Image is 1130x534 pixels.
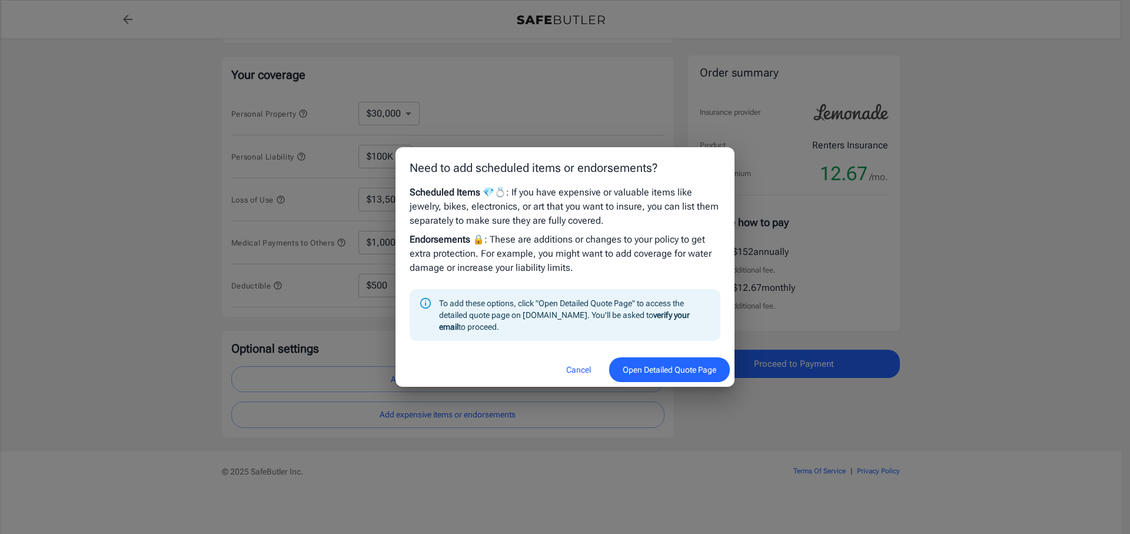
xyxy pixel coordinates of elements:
strong: Endorsements 🔒 [410,234,484,245]
div: To add these options, click "Open Detailed Quote Page" to access the detailed quote page on [DOMA... [439,293,711,337]
p: : If you have expensive or valuable items like jewelry, bikes, electronics, or art that you want ... [410,185,720,228]
p: : These are additions or changes to your policy to get extra protection. For example, you might w... [410,233,720,275]
button: Cancel [553,357,604,383]
strong: Scheduled Items 💎💍 [410,187,506,198]
button: Open Detailed Quote Page [609,357,730,383]
strong: verify your email [439,310,690,331]
p: Need to add scheduled items or endorsements? [410,159,720,177]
